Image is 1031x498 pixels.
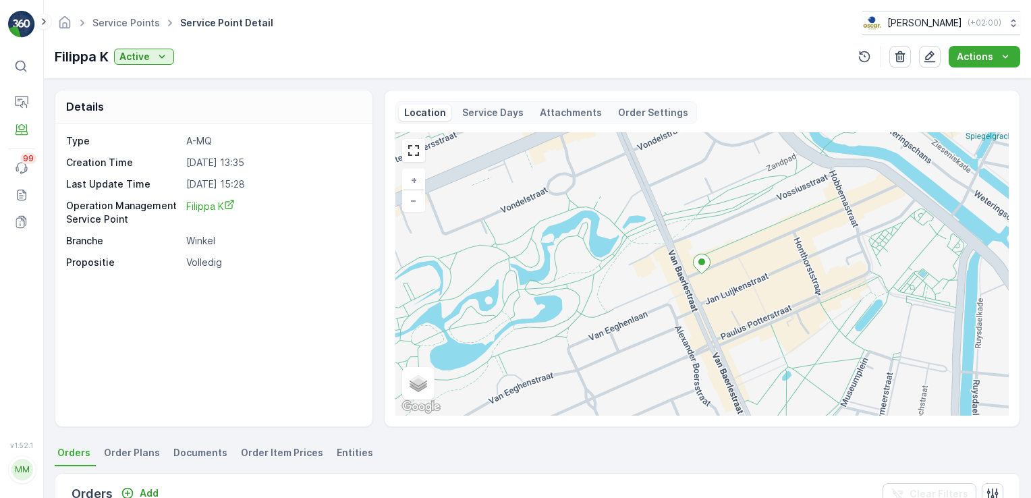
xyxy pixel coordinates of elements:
[104,446,160,460] span: Order Plans
[186,177,358,191] p: [DATE] 15:28
[66,99,104,115] p: Details
[57,20,72,32] a: Homepage
[403,170,424,190] a: Zoom In
[957,50,993,63] p: Actions
[411,174,417,186] span: +
[862,11,1020,35] button: [PERSON_NAME](+02:00)
[404,106,446,119] p: Location
[177,16,276,30] span: Service Point Detail
[8,452,35,487] button: MM
[119,50,150,63] p: Active
[410,194,417,206] span: −
[862,16,882,30] img: basis-logo_rgb2x.png
[186,256,358,269] p: Volledig
[114,49,174,65] button: Active
[55,47,109,67] p: Filippa K
[66,156,181,169] p: Creation Time
[399,398,443,416] img: Google
[66,234,181,248] p: Branche
[186,134,358,148] p: A-MQ
[186,199,358,226] a: Filippa K
[66,256,181,269] p: Propositie
[186,200,235,212] span: Filippa K
[8,441,35,449] span: v 1.52.1
[540,106,602,119] p: Attachments
[92,17,160,28] a: Service Points
[403,190,424,211] a: Zoom Out
[11,459,33,480] div: MM
[23,153,34,164] p: 99
[66,134,181,148] p: Type
[66,177,181,191] p: Last Update Time
[887,16,962,30] p: [PERSON_NAME]
[399,398,443,416] a: Open this area in Google Maps (opens a new window)
[8,11,35,38] img: logo
[186,156,358,169] p: [DATE] 13:35
[403,140,424,161] a: View Fullscreen
[173,446,227,460] span: Documents
[462,106,524,119] p: Service Days
[618,106,688,119] p: Order Settings
[968,18,1001,28] p: ( +02:00 )
[241,446,323,460] span: Order Item Prices
[66,199,181,226] p: Operation Management Service Point
[8,155,35,182] a: 99
[57,446,90,460] span: Orders
[403,368,433,398] a: Layers
[949,46,1020,67] button: Actions
[186,234,358,248] p: Winkel
[337,446,373,460] span: Entities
